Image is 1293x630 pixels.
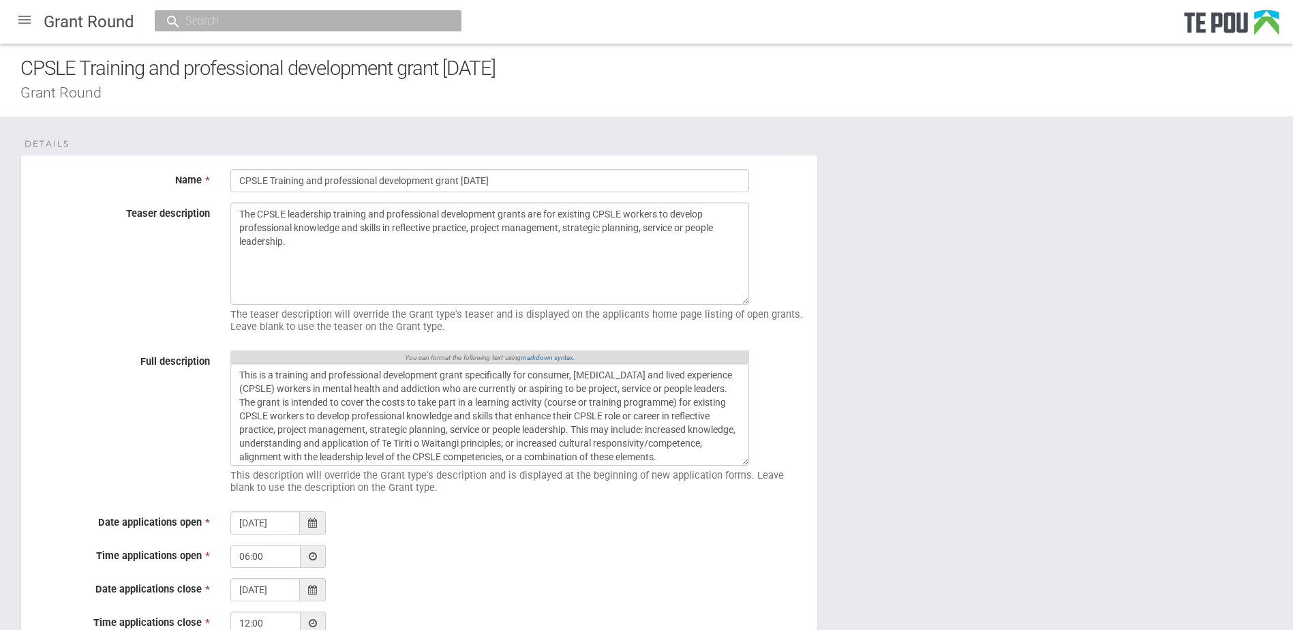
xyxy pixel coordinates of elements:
[95,583,202,595] span: Date applications close
[126,207,210,220] span: Teaser description
[230,350,749,363] div: You can format the following text using .
[230,469,807,494] p: This description will override the Grant type's description and is displayed at the beginning of ...
[521,353,573,362] a: markdown syntax
[230,511,300,535] input: dd/mm/yyyy
[93,616,202,629] span: Time applications close
[175,174,202,186] span: Name
[98,516,202,528] span: Date applications open
[181,14,421,28] input: Search
[140,355,210,367] span: Full description
[230,578,300,601] input: dd/mm/yyyy
[96,550,202,562] span: Time applications open
[230,202,749,305] textarea: The CPSLE leadership training and professional development grants are for existing CPSLE workers ...
[25,138,70,150] span: Details
[20,85,1293,100] div: Grant Round
[230,308,807,333] p: The teaser description will override the Grant type's teaser and is displayed on the applicants h...
[20,54,1293,83] div: CPSLE Training and professional development grant [DATE]
[230,545,301,568] input: hh:mm
[230,363,749,466] textarea: This is a training and professional development grant specifically for consumer, [MEDICAL_DATA] a...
